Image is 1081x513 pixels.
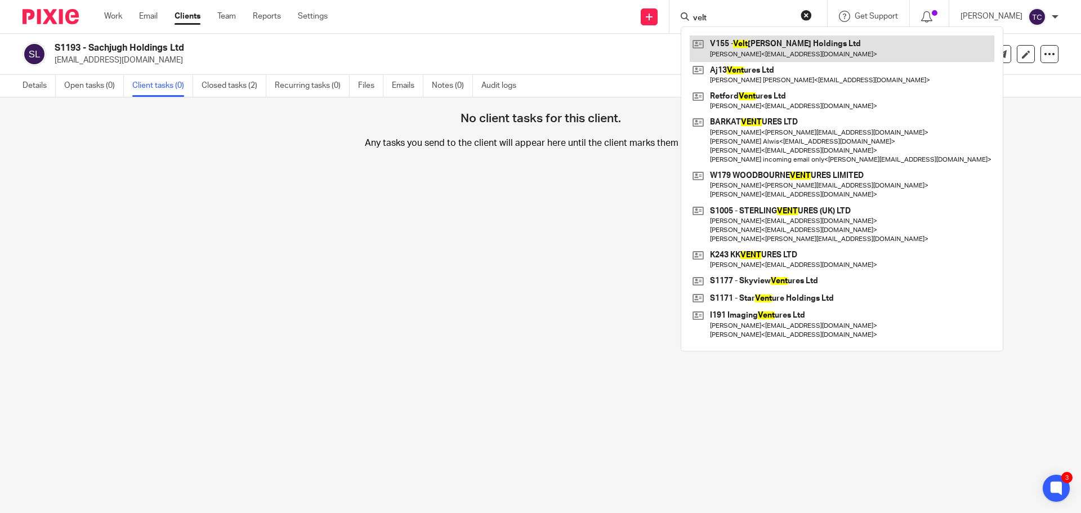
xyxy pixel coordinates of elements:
[855,12,898,20] span: Get Support
[55,55,905,66] p: [EMAIL_ADDRESS][DOMAIN_NAME]
[392,75,423,97] a: Emails
[23,42,46,66] img: svg%3E
[132,75,193,97] a: Client tasks (0)
[358,75,383,97] a: Files
[298,11,328,22] a: Settings
[275,75,350,97] a: Recurring tasks (0)
[801,10,812,21] button: Clear
[432,75,473,97] a: Notes (0)
[23,9,79,24] img: Pixie
[55,42,735,54] h2: S1193 - Sachjugh Holdings Ltd
[23,75,56,97] a: Details
[139,11,158,22] a: Email
[1061,472,1073,483] div: 3
[461,72,621,126] h4: No client tasks for this client.
[692,14,793,24] input: Search
[104,11,122,22] a: Work
[961,11,1022,22] p: [PERSON_NAME]
[175,11,200,22] a: Clients
[202,75,266,97] a: Closed tasks (2)
[481,75,525,97] a: Audit logs
[64,75,124,97] a: Open tasks (0)
[1028,8,1046,26] img: svg%3E
[253,11,281,22] a: Reports
[217,11,236,22] a: Team
[180,137,901,200] p: Any tasks you send to the client will appear here until the client marks them as done.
